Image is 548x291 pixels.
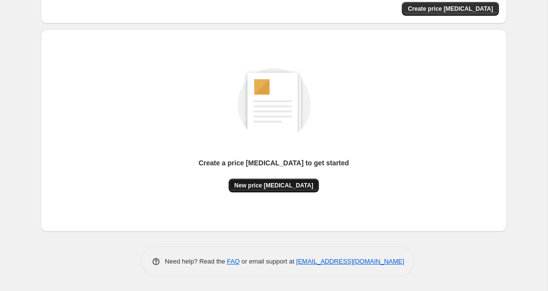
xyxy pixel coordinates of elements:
button: Create price change job [402,2,499,16]
a: [EMAIL_ADDRESS][DOMAIN_NAME] [296,258,404,265]
a: FAQ [227,258,240,265]
span: Need help? Read the [165,258,227,265]
span: Create price [MEDICAL_DATA] [408,5,493,13]
button: New price [MEDICAL_DATA] [229,179,319,192]
span: or email support at [240,258,296,265]
p: Create a price [MEDICAL_DATA] to get started [199,158,349,168]
span: New price [MEDICAL_DATA] [235,182,313,189]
